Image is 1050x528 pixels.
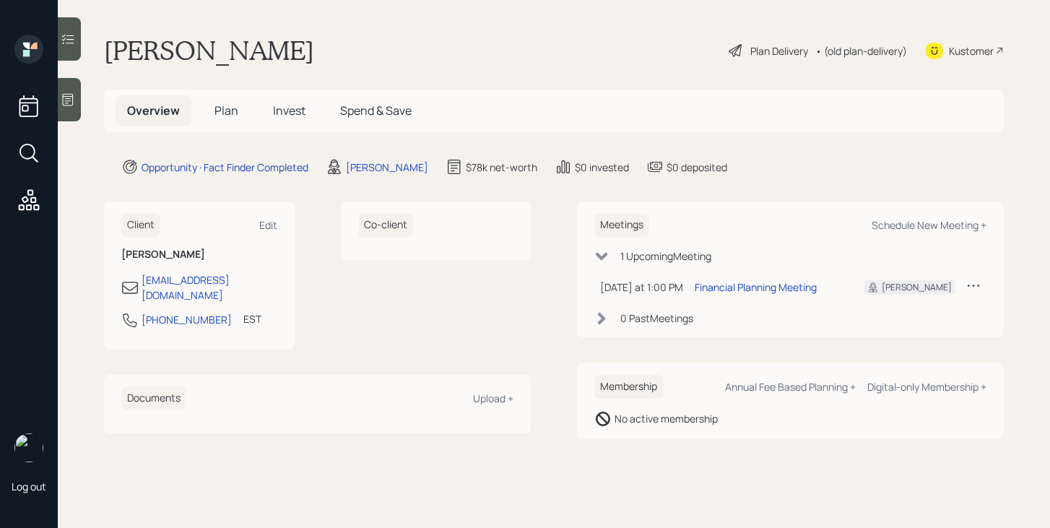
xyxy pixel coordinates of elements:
[600,280,683,295] div: [DATE] at 1:00 PM
[142,160,308,175] div: Opportunity · Fact Finder Completed
[104,35,314,66] h1: [PERSON_NAME]
[949,43,994,59] div: Kustomer
[127,103,180,118] span: Overview
[667,160,727,175] div: $0 deposited
[346,160,428,175] div: [PERSON_NAME]
[815,43,907,59] div: • (old plan-delivery)
[340,103,412,118] span: Spend & Save
[725,380,856,394] div: Annual Fee Based Planning +
[594,213,649,237] h6: Meetings
[14,433,43,462] img: michael-russo-headshot.png
[575,160,629,175] div: $0 invested
[142,312,232,327] div: [PHONE_NUMBER]
[121,213,160,237] h6: Client
[872,218,986,232] div: Schedule New Meeting +
[121,386,186,410] h6: Documents
[867,380,986,394] div: Digital-only Membership +
[243,311,261,326] div: EST
[273,103,305,118] span: Invest
[615,411,718,426] div: No active membership
[466,160,537,175] div: $78k net-worth
[12,480,46,493] div: Log out
[750,43,808,59] div: Plan Delivery
[620,311,693,326] div: 0 Past Meeting s
[620,248,711,264] div: 1 Upcoming Meeting
[142,272,277,303] div: [EMAIL_ADDRESS][DOMAIN_NAME]
[214,103,238,118] span: Plan
[594,375,663,399] h6: Membership
[695,280,817,295] div: Financial Planning Meeting
[259,218,277,232] div: Edit
[121,248,277,261] h6: [PERSON_NAME]
[473,391,513,405] div: Upload +
[882,281,952,294] div: [PERSON_NAME]
[358,213,413,237] h6: Co-client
